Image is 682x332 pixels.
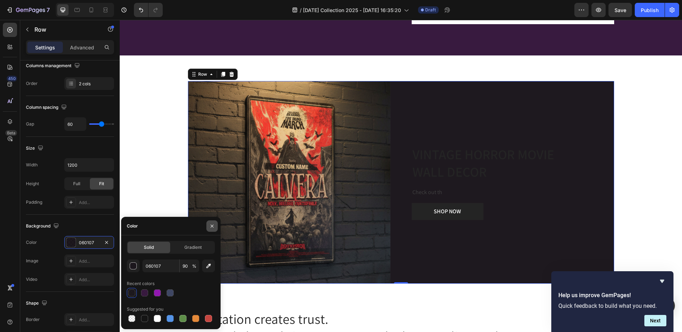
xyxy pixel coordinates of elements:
input: Auto [65,118,86,130]
div: Order [26,80,38,87]
p: Quick feedback to build what you need. [558,302,666,309]
div: 060107 [79,240,99,246]
div: Video [26,276,37,283]
h2: Help us improve GemPages! [558,291,666,300]
span: Full [73,181,80,187]
div: Gap [26,121,34,127]
div: Row [77,51,89,58]
div: Add... [79,199,112,206]
button: Next question [644,315,666,326]
div: Add... [79,277,112,283]
div: Color [26,239,37,246]
p: Check out th [293,168,494,177]
div: Help us improve GemPages! [558,277,666,326]
span: Draft [425,7,436,13]
div: Recent colors [127,280,155,287]
span: / [300,6,302,14]
button: 7 [3,3,53,17]
button: Hide survey [658,277,666,285]
div: Rich Text Editor. Editing area: main [292,167,494,177]
div: Background [26,221,60,231]
div: Color [127,223,138,229]
div: Suggested for you [127,306,163,312]
div: Columns management [26,61,81,71]
span: Fit [99,181,104,187]
span: % [192,263,196,269]
div: Border [26,316,40,323]
div: Beta [5,130,17,136]
div: Column spacing [26,103,68,112]
span: [DATE] Collection 2025 - [DATE] 16:35:20 [303,6,401,14]
iframe: Design area [120,20,682,332]
div: Height [26,181,39,187]
div: Undo/Redo [134,3,163,17]
p: 7 [47,6,50,14]
p: Settings [35,44,55,51]
div: Padding [26,199,42,205]
div: Width [26,162,38,168]
h2: Rich Text Editor. Editing area: main [292,125,494,162]
span: Save [615,7,626,13]
input: Eg: FFFFFF [142,259,179,272]
p: VINTAGE HORROR MOVIE WALL DECOR [293,126,494,161]
div: 450 [7,76,17,81]
p: Advanced [70,44,94,51]
div: Shape [26,299,49,308]
p: Row [34,25,95,34]
div: Image [26,258,38,264]
div: SHOP NOW [314,187,341,196]
button: Save [608,3,632,17]
span: Gradient [184,244,202,251]
div: 2 cols [79,81,112,87]
div: Add... [79,317,112,323]
div: Publish [641,6,659,14]
div: Add... [79,258,112,264]
button: Publish [635,3,665,17]
input: Auto [65,159,114,171]
span: Solid [144,244,154,251]
div: Size [26,144,45,153]
button: SHOP NOW [292,183,364,200]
